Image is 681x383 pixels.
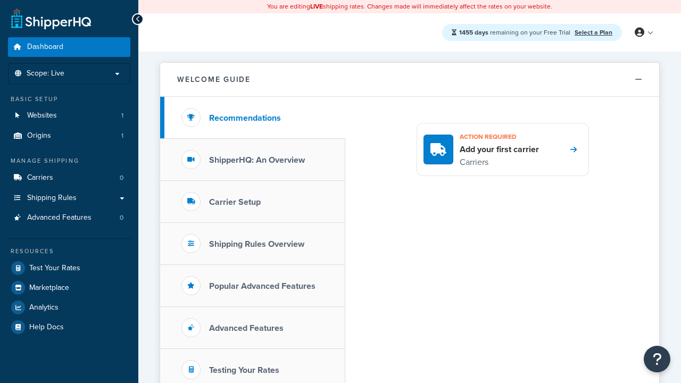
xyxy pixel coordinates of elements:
[27,69,64,78] span: Scope: Live
[8,95,130,104] div: Basic Setup
[8,188,130,208] a: Shipping Rules
[209,323,284,333] h3: Advanced Features
[460,155,539,169] p: Carriers
[644,346,670,372] button: Open Resource Center
[120,213,123,222] span: 0
[8,298,130,317] a: Analytics
[8,126,130,146] a: Origins1
[209,365,279,375] h3: Testing Your Rates
[209,113,281,123] h3: Recommendations
[209,281,315,291] h3: Popular Advanced Features
[8,278,130,297] a: Marketplace
[8,168,130,188] a: Carriers0
[27,213,92,222] span: Advanced Features
[27,131,51,140] span: Origins
[121,111,123,120] span: 1
[575,28,612,37] a: Select a Plan
[29,303,59,312] span: Analytics
[27,111,57,120] span: Websites
[310,2,323,11] b: LIVE
[8,318,130,337] a: Help Docs
[8,259,130,278] a: Test Your Rates
[27,43,63,52] span: Dashboard
[8,106,130,126] a: Websites1
[29,264,80,273] span: Test Your Rates
[460,144,539,155] h4: Add your first carrier
[460,130,539,144] h3: Action required
[121,131,123,140] span: 1
[8,247,130,256] div: Resources
[8,156,130,165] div: Manage Shipping
[8,208,130,228] li: Advanced Features
[459,28,572,37] span: remaining on your Free Trial
[209,155,305,165] h3: ShipperHQ: An Overview
[27,194,77,203] span: Shipping Rules
[8,208,130,228] a: Advanced Features0
[27,173,53,182] span: Carriers
[8,168,130,188] li: Carriers
[459,28,488,37] strong: 1455 days
[8,106,130,126] li: Websites
[209,239,304,249] h3: Shipping Rules Overview
[29,323,64,332] span: Help Docs
[209,197,261,207] h3: Carrier Setup
[8,126,130,146] li: Origins
[8,37,130,57] a: Dashboard
[160,63,659,97] button: Welcome Guide
[177,76,251,84] h2: Welcome Guide
[120,173,123,182] span: 0
[29,284,69,293] span: Marketplace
